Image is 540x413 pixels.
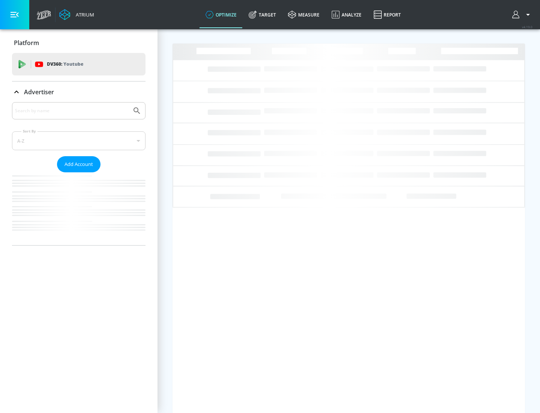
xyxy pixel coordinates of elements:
input: Search by name [15,106,129,116]
a: Atrium [59,9,94,20]
span: Add Account [64,160,93,169]
p: Platform [14,39,39,47]
a: measure [282,1,325,28]
span: v 4.19.0 [522,25,532,29]
div: Advertiser [12,81,145,102]
a: Target [243,1,282,28]
button: Add Account [57,156,100,172]
a: optimize [199,1,243,28]
p: Youtube [63,60,83,68]
p: DV360: [47,60,83,68]
div: Atrium [73,11,94,18]
a: Analyze [325,1,367,28]
div: A-Z [12,131,145,150]
div: DV360: Youtube [12,53,145,75]
div: Advertiser [12,102,145,245]
nav: list of Advertiser [12,172,145,245]
div: Platform [12,32,145,53]
label: Sort By [21,129,37,134]
a: Report [367,1,407,28]
p: Advertiser [24,88,54,96]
